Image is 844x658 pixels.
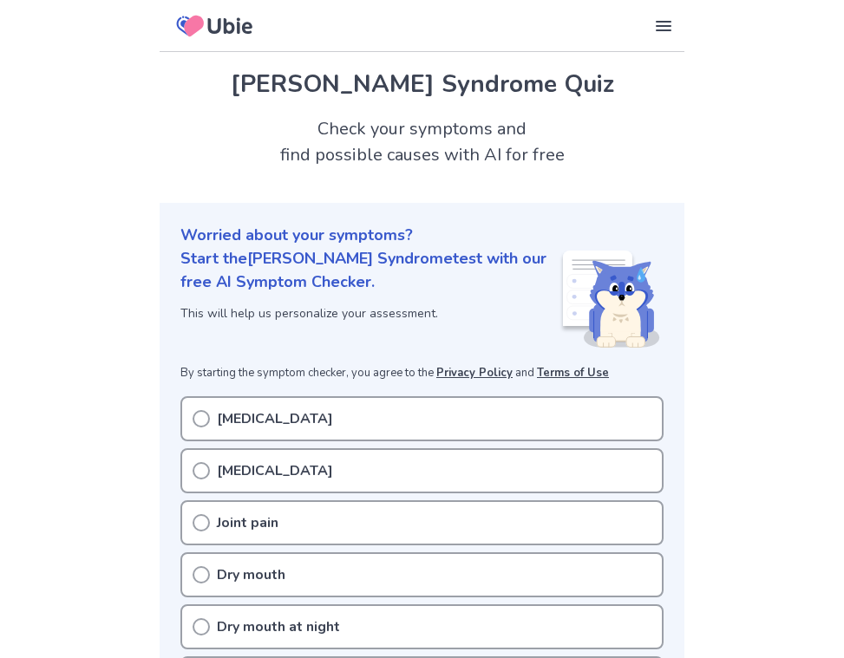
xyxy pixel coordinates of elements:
p: [MEDICAL_DATA] [217,408,333,429]
a: Terms of Use [537,365,609,381]
h2: Check your symptoms and find possible causes with AI for free [160,116,684,168]
p: Start the [PERSON_NAME] Syndrome test with our free AI Symptom Checker. [180,247,559,294]
p: Dry mouth [217,564,285,585]
p: Dry mouth at night [217,616,340,637]
p: Worried about your symptoms? [180,224,664,247]
a: Privacy Policy [436,365,513,381]
p: Joint pain [217,512,278,533]
p: By starting the symptom checker, you agree to the and [180,365,664,382]
p: [MEDICAL_DATA] [217,460,333,481]
h1: [PERSON_NAME] Syndrome Quiz [180,66,664,102]
p: This will help us personalize your assessment. [180,304,559,322]
img: Shiba [559,251,660,348]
